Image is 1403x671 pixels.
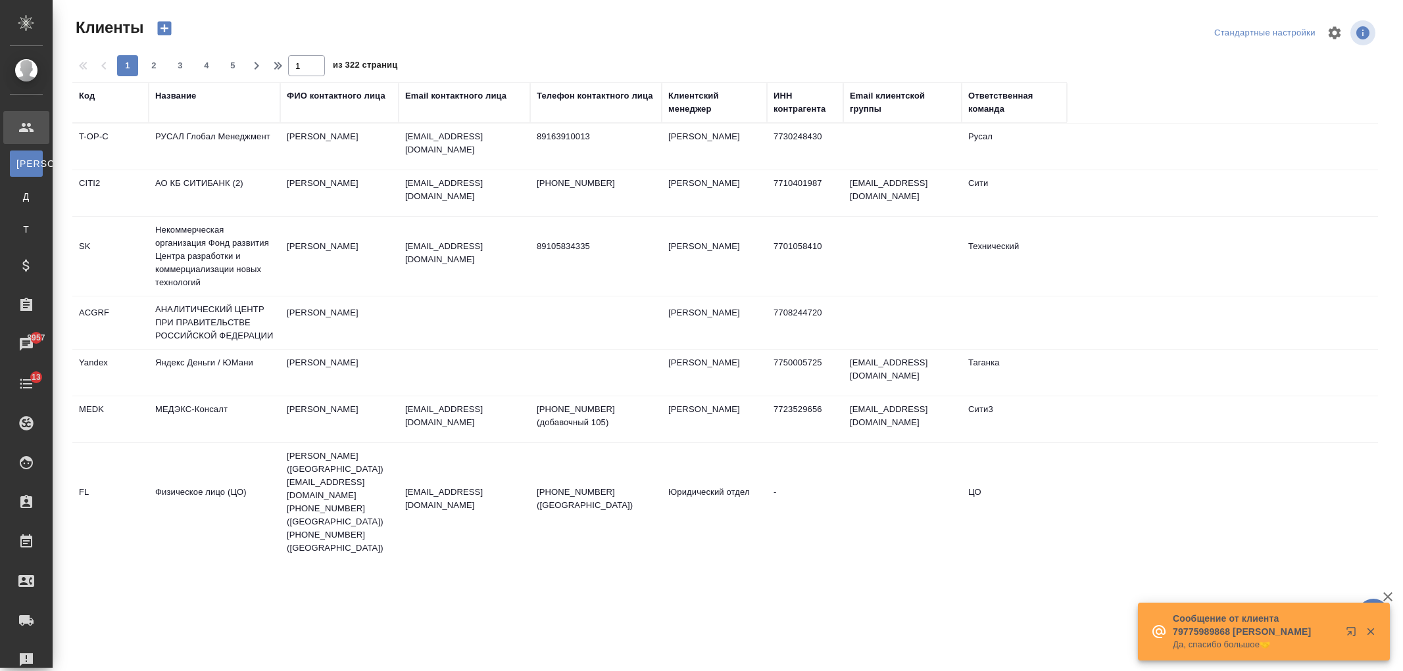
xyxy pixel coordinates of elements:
[170,59,191,72] span: 3
[850,89,955,116] div: Email клиентской группы
[405,130,524,156] p: [EMAIL_ADDRESS][DOMAIN_NAME]
[222,59,243,72] span: 5
[1357,599,1390,632] button: 🙏
[668,89,760,116] div: Клиентский менеджер
[72,479,149,525] td: FL
[3,367,49,400] a: 13
[767,170,843,216] td: 7710401987
[143,59,164,72] span: 2
[280,124,399,170] td: [PERSON_NAME]
[767,350,843,396] td: 7750005725
[962,170,1067,216] td: Сити
[333,57,397,76] span: из 322 страниц
[72,300,149,346] td: ACGRF
[149,17,180,39] button: Создать
[149,170,280,216] td: АО КБ СИТИБАНК (2)
[72,350,149,396] td: Yandex
[1350,20,1378,45] span: Посмотреть информацию
[79,89,95,103] div: Код
[537,177,655,190] p: [PHONE_NUMBER]
[767,124,843,170] td: 7730248430
[72,170,149,216] td: CITI2
[280,443,399,561] td: [PERSON_NAME] ([GEOGRAPHIC_DATA]) [EMAIL_ADDRESS][DOMAIN_NAME] [PHONE_NUMBER] ([GEOGRAPHIC_DATA])...
[405,89,506,103] div: Email контактного лица
[10,150,43,177] a: [PERSON_NAME]
[287,89,385,103] div: ФИО контактного лица
[968,89,1060,116] div: Ответственная команда
[24,371,49,384] span: 13
[962,479,1067,525] td: ЦО
[662,233,767,279] td: [PERSON_NAME]
[149,350,280,396] td: Яндекс Деньги / ЮМани
[405,240,524,266] p: [EMAIL_ADDRESS][DOMAIN_NAME]
[222,55,243,76] button: 5
[149,479,280,525] td: Физическое лицо (ЦО)
[662,350,767,396] td: [PERSON_NAME]
[537,130,655,143] p: 89163910013
[149,296,280,349] td: АНАЛИТИЧЕСКИЙ ЦЕНТР ПРИ ПРАВИТЕЛЬСТВЕ РОССИЙСКОЙ ФЕДЕРАЦИИ
[1338,618,1369,650] button: Открыть в новой вкладке
[72,396,149,442] td: MEDK
[16,157,36,170] span: [PERSON_NAME]
[149,396,280,442] td: МЕДЭКС-Консалт
[405,177,524,203] p: [EMAIL_ADDRESS][DOMAIN_NAME]
[155,89,196,103] div: Название
[843,396,962,442] td: [EMAIL_ADDRESS][DOMAIN_NAME]
[537,240,655,253] p: 89105834335
[72,17,143,38] span: Клиенты
[280,233,399,279] td: [PERSON_NAME]
[1319,17,1350,49] span: Настроить таблицу
[662,396,767,442] td: [PERSON_NAME]
[280,396,399,442] td: [PERSON_NAME]
[537,403,655,429] p: [PHONE_NUMBER] (добавочный 105)
[537,486,655,512] p: [PHONE_NUMBER] ([GEOGRAPHIC_DATA])
[280,300,399,346] td: [PERSON_NAME]
[3,328,49,361] a: 8957
[405,403,524,429] p: [EMAIL_ADDRESS][DOMAIN_NAME]
[149,124,280,170] td: РУСАЛ Глобал Менеджмент
[843,170,962,216] td: [EMAIL_ADDRESS][DOMAIN_NAME]
[537,89,653,103] div: Телефон контактного лица
[662,479,767,525] td: Юридический отдел
[767,396,843,442] td: 7723529656
[962,350,1067,396] td: Таганка
[962,124,1067,170] td: Русал
[774,89,837,116] div: ИНН контрагента
[405,486,524,512] p: [EMAIL_ADDRESS][DOMAIN_NAME]
[767,233,843,279] td: 7701058410
[143,55,164,76] button: 2
[843,350,962,396] td: [EMAIL_ADDRESS][DOMAIN_NAME]
[962,396,1067,442] td: Сити3
[662,124,767,170] td: [PERSON_NAME]
[170,55,191,76] button: 3
[196,59,217,72] span: 4
[1173,612,1337,638] p: Сообщение от клиента 79775989868 [PERSON_NAME]
[10,216,43,243] a: Т
[962,233,1067,279] td: Технический
[16,190,36,203] span: Д
[767,300,843,346] td: 7708244720
[16,223,36,236] span: Т
[662,170,767,216] td: [PERSON_NAME]
[280,170,399,216] td: [PERSON_NAME]
[196,55,217,76] button: 4
[72,233,149,279] td: SK
[149,217,280,296] td: Некоммерческая организация Фонд развития Центра разработки и коммерциализации новых технологий
[10,183,43,210] a: Д
[662,300,767,346] td: [PERSON_NAME]
[767,479,843,525] td: -
[1173,638,1337,651] p: Да, спасибо большое🤝
[1357,626,1384,637] button: Закрыть
[280,350,399,396] td: [PERSON_NAME]
[1211,23,1319,43] div: split button
[19,331,53,344] span: 8957
[72,124,149,170] td: T-OP-C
